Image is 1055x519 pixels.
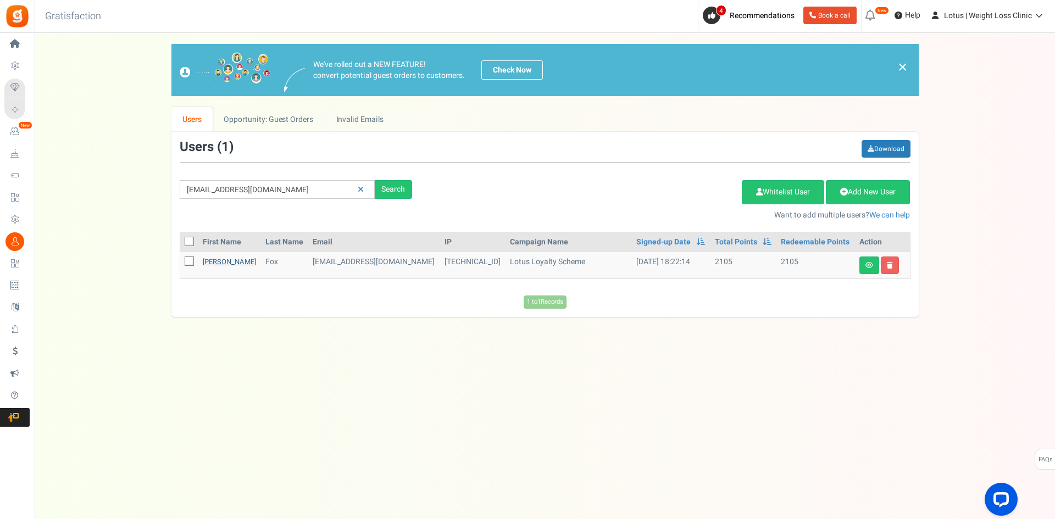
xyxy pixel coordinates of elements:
[4,122,30,141] a: New
[33,5,113,27] h3: Gratisfaction
[710,252,776,278] td: 2105
[18,121,32,129] em: New
[781,237,849,248] a: Redeemable Points
[213,107,324,132] a: Opportunity: Guest Orders
[440,232,506,252] th: IP
[198,232,261,252] th: First Name
[776,252,854,278] td: 2105
[308,252,440,278] td: customer
[826,180,910,204] a: Add New User
[716,5,726,16] span: 4
[429,210,910,221] p: Want to add multiple users?
[803,7,857,24] a: Book a call
[898,60,908,74] a: ×
[308,232,440,252] th: Email
[325,107,395,132] a: Invalid Emails
[506,232,632,252] th: Campaign Name
[902,10,920,21] span: Help
[862,140,910,158] a: Download
[890,7,925,24] a: Help
[284,68,305,92] img: images
[261,252,308,278] td: Fox
[715,237,757,248] a: Total Points
[869,209,910,221] a: We can help
[313,59,465,81] p: We've rolled out a NEW FEATURE! convert potential guest orders to customers.
[221,137,229,157] span: 1
[506,252,632,278] td: Lotus Loyalty Scheme
[203,256,256,267] a: [PERSON_NAME]
[375,180,412,199] div: Search
[944,10,1032,21] span: Lotus | Weight Loss Clinic
[481,60,543,80] a: Check Now
[730,10,795,21] span: Recommendations
[5,4,30,29] img: Gratisfaction
[440,252,506,278] td: [TECHNICAL_ID]
[742,180,824,204] a: Whitelist User
[180,52,270,88] img: images
[855,232,910,252] th: Action
[171,107,213,132] a: Users
[632,252,710,278] td: [DATE] 18:22:14
[261,232,308,252] th: Last Name
[887,262,893,269] i: Delete user
[703,7,799,24] a: 4 Recommendations
[180,140,234,154] h3: Users ( )
[636,237,691,248] a: Signed-up Date
[352,180,369,199] a: Reset
[180,180,375,199] input: Search by email or name
[865,262,873,269] i: View details
[875,7,889,14] em: New
[1038,449,1053,470] span: FAQs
